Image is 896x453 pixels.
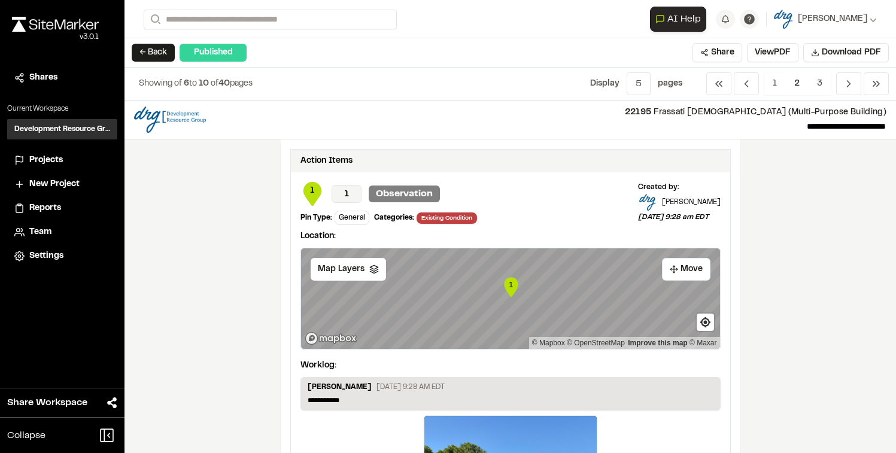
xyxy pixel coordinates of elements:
button: ← Back [132,44,175,62]
span: Existing Condition [417,212,477,224]
button: Find my location [697,314,714,331]
span: Download PDF [822,46,881,59]
a: Settings [14,250,110,263]
button: Download PDF [803,43,889,62]
span: Map Layers [318,263,365,276]
img: User [774,10,793,29]
p: Location: [300,230,721,243]
a: OpenStreetMap [567,339,625,347]
div: Created by: [638,182,721,193]
span: New Project [29,178,80,191]
div: Map marker [502,275,520,299]
p: to of pages [139,77,253,90]
a: Maxar [690,339,717,347]
div: Pin Type: [300,212,332,223]
a: Reports [14,202,110,215]
div: Oh geez...please don't... [12,32,99,42]
span: 40 [218,80,230,87]
p: page s [658,77,682,90]
text: 1 [509,280,513,289]
a: Shares [14,71,110,84]
div: General [335,211,369,225]
span: 3 [808,72,831,95]
button: Move [662,258,710,281]
p: Frassati [DEMOGRAPHIC_DATA] (Multi-Purpose Building) [215,106,886,119]
button: Open AI Assistant [650,7,706,32]
div: Published [180,44,247,62]
span: 6 [184,80,189,87]
span: 10 [199,80,209,87]
nav: Navigation [706,72,889,95]
span: Collapse [7,428,45,443]
span: Team [29,226,51,239]
span: 1 [300,184,324,197]
span: Shares [29,71,57,84]
a: Team [14,226,110,239]
span: 1 [764,72,786,95]
span: Projects [29,154,63,167]
p: Display [590,77,619,90]
p: 1 [332,185,362,203]
span: Share Workspace [7,396,87,410]
img: file [134,107,206,133]
button: ViewPDF [747,43,798,62]
p: [DATE] 9:28 am EDT [638,212,721,223]
span: 22195 [625,109,652,116]
button: 5 [627,72,651,95]
a: Map feedback [628,339,687,347]
a: Mapbox [532,339,565,347]
p: [DATE] 9:28 AM EDT [376,382,445,393]
p: Worklog: [300,359,336,372]
canvas: Map [301,248,721,349]
span: [PERSON_NAME] [798,13,867,26]
a: Projects [14,154,110,167]
button: Share [692,43,742,62]
span: AI Help [667,12,701,26]
div: Open AI Assistant [650,7,711,32]
div: Categories: [374,212,414,223]
a: Mapbox logo [305,332,357,345]
p: Current Workspace [7,104,117,114]
span: 2 [785,72,809,95]
h3: Development Resource Group [14,124,110,135]
p: [PERSON_NAME] [662,197,721,208]
button: [PERSON_NAME] [774,10,877,29]
button: Search [144,10,165,29]
p: Observation [369,186,440,202]
span: Settings [29,250,63,263]
span: Reports [29,202,61,215]
p: [PERSON_NAME] [308,382,372,395]
img: rebrand.png [12,17,99,32]
div: Action Items [300,154,353,168]
a: New Project [14,178,110,191]
span: Showing of [139,80,184,87]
